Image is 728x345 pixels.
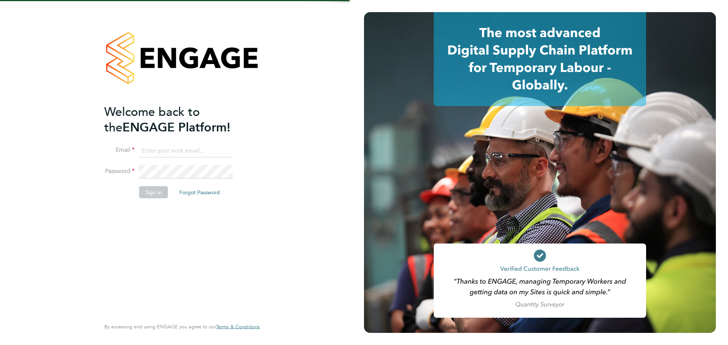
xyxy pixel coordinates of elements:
span: By accessing and using ENGAGE you agree to our [104,323,260,330]
label: Password [104,167,135,175]
h2: ENGAGE Platform! [104,104,252,135]
span: Welcome back to the [104,104,200,134]
button: Sign In [139,186,168,198]
button: Forgot Password [173,186,226,198]
input: Enter your work email... [139,144,233,158]
label: Email [104,146,135,154]
a: Terms & Conditions [216,324,260,330]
